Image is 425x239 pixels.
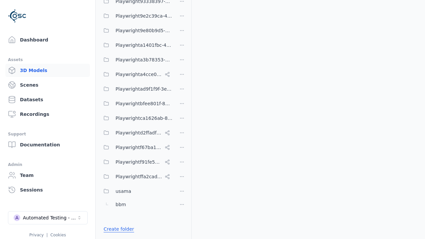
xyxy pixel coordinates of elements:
[116,70,162,78] span: Playwrighta4cce06a-a8e6-4c0d-bfc1-93e8d78d750a
[5,138,90,151] a: Documentation
[116,27,173,35] span: Playwright9e80b9d5-ab0b-4e8f-a3de-da46b25b8298
[5,64,90,77] a: 3D Models
[29,233,43,237] a: Privacy
[5,183,90,197] a: Sessions
[5,33,90,46] a: Dashboard
[116,114,173,122] span: Playwrightca1626ab-8cec-4ddc-b85a-2f9392fe08d1
[23,214,77,221] div: Automated Testing - Playwright
[100,97,173,110] button: Playwrightbfee801f-8be1-42a6-b774-94c49e43b650
[100,53,173,66] button: Playwrighta3b78353-5999-46c5-9eab-70007203469a
[100,198,173,211] button: bbm
[100,24,173,37] button: Playwright9e80b9d5-ab0b-4e8f-a3de-da46b25b8298
[5,169,90,182] a: Team
[116,143,162,151] span: Playwrightf67ba199-386a-42d1-aebc-3b37e79c7296
[116,158,162,166] span: Playwrightf91fe523-dd75-44f3-a953-451f6070cb42
[116,100,173,108] span: Playwrightbfee801f-8be1-42a6-b774-94c49e43b650
[100,141,173,154] button: Playwrightf67ba199-386a-42d1-aebc-3b37e79c7296
[116,85,173,93] span: Playwrightad9f1f9f-3e6a-4231-8f19-c506bf64a382
[5,108,90,121] a: Recordings
[116,187,131,195] span: usama
[116,41,173,49] span: Playwrighta1401fbc-43d7-48dd-a309-be935d99d708
[100,155,173,169] button: Playwrightf91fe523-dd75-44f3-a953-451f6070cb42
[50,233,66,237] a: Cookies
[100,68,173,81] button: Playwrighta4cce06a-a8e6-4c0d-bfc1-93e8d78d750a
[100,9,173,23] button: Playwright9e2c39ca-48c3-4c03-98f4-0435f3624ea6
[8,7,27,25] img: Logo
[104,226,134,232] a: Create folder
[5,78,90,92] a: Scenes
[14,214,20,221] div: A
[100,112,173,125] button: Playwrightca1626ab-8cec-4ddc-b85a-2f9392fe08d1
[100,39,173,52] button: Playwrighta1401fbc-43d7-48dd-a309-be935d99d708
[8,211,88,224] button: Select a workspace
[8,161,87,169] div: Admin
[8,56,87,64] div: Assets
[100,170,173,183] button: Playwrightffa2cad8-0214-4c2f-a758-8e9593c5a37e
[116,12,173,20] span: Playwright9e2c39ca-48c3-4c03-98f4-0435f3624ea6
[116,200,126,208] span: bbm
[5,93,90,106] a: Datasets
[100,126,173,139] button: Playwrightd2ffadf0-c973-454c-8fcf-dadaeffcb802
[100,82,173,96] button: Playwrightad9f1f9f-3e6a-4231-8f19-c506bf64a382
[46,233,48,237] span: |
[116,56,173,64] span: Playwrighta3b78353-5999-46c5-9eab-70007203469a
[100,223,138,235] button: Create folder
[116,129,162,137] span: Playwrightd2ffadf0-c973-454c-8fcf-dadaeffcb802
[8,130,87,138] div: Support
[100,185,173,198] button: usama
[116,173,162,181] span: Playwrightffa2cad8-0214-4c2f-a758-8e9593c5a37e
